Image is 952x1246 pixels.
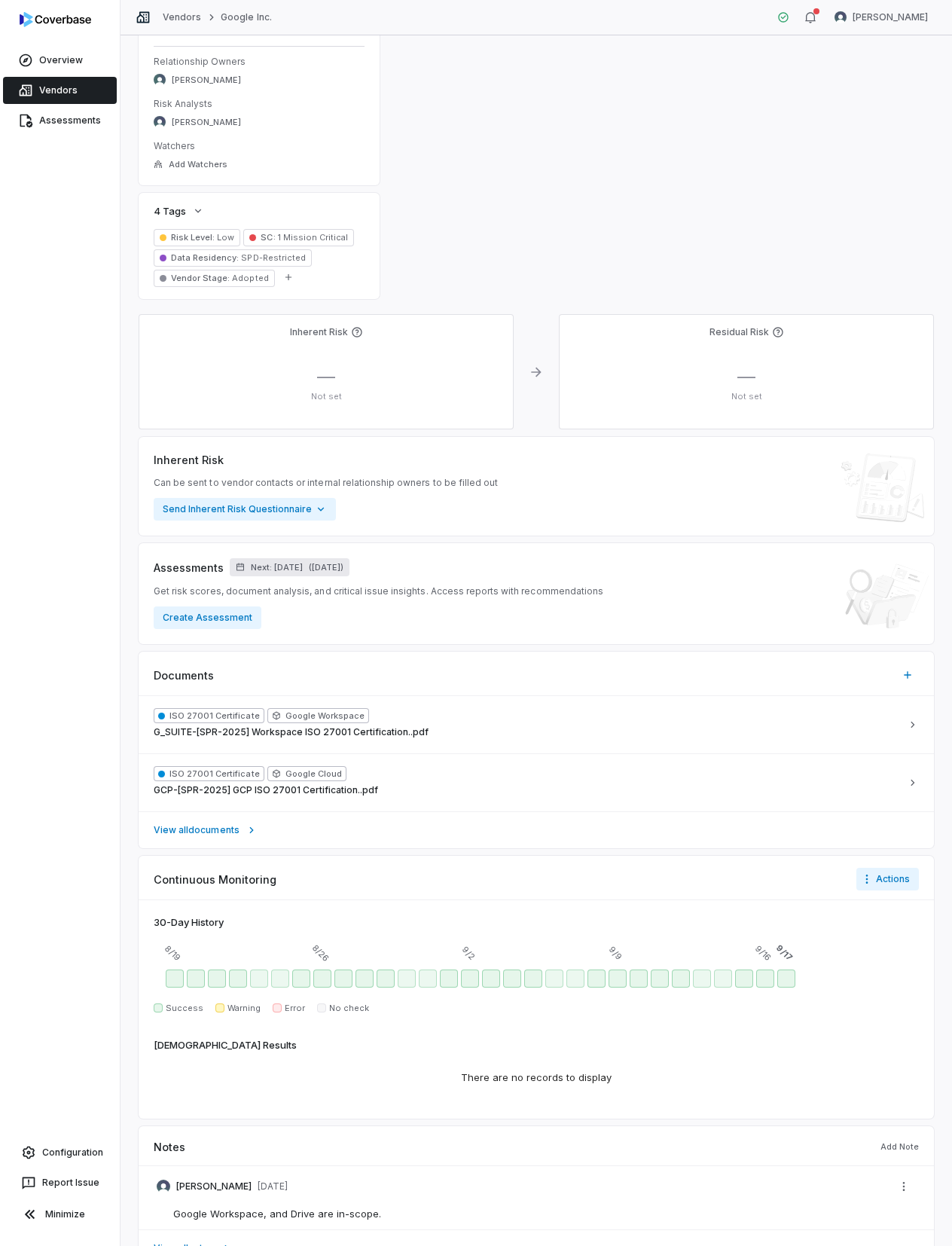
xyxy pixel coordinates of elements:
[154,708,264,723] span: ISO 27001 Certificate
[853,11,928,23] span: [PERSON_NAME]
[173,1208,381,1220] span: Google Workspace, and Drive are in-scope.
[230,273,268,283] span: Adopted
[154,606,261,629] button: Create Assessment
[258,1182,288,1191] p: [DATE]
[154,585,603,597] span: Get risk scores, document analysis, and critical issue insights. Access reports with recommendations
[443,1052,630,1104] div: There are no records to display
[856,868,919,890] button: Actions
[309,942,331,964] span: 8/26
[176,1182,252,1191] p: [PERSON_NAME]
[334,970,352,988] div: Aug 27 - Success
[524,970,542,988] div: Sep 5 - Success
[290,326,348,338] h4: Inherent Risk
[154,498,336,521] button: Send Inherent Risk Questionnaire
[737,365,755,387] span: —
[271,970,289,988] div: Aug 24 - Success
[20,12,91,27] img: logo-D7KZi-bG.svg
[139,811,934,848] a: View alldocuments
[39,115,101,127] span: Assessments
[39,84,78,96] span: Vendors
[172,75,241,86] span: [PERSON_NAME]
[317,365,335,387] span: —
[693,970,711,988] div: Sep 13 - Success
[227,1003,261,1014] span: Warning
[261,232,275,243] span: SC :
[355,970,374,988] div: Aug 28 - Success
[154,667,214,683] span: Documents
[398,970,416,988] div: Aug 30 - Success
[154,98,365,110] dt: Risk Analysts
[154,477,498,489] span: Can be sent to vendor contacts or internal relationship owners to be filled out
[835,11,847,23] img: Jesse Nord avatar
[154,116,166,128] img: Jesse Nord avatar
[735,970,753,988] div: Sep 15 - Success
[606,944,625,963] span: 9/9
[157,1180,170,1193] img: Jesse Nord avatar
[419,970,437,988] div: Aug 31 - Success
[609,970,627,988] div: Sep 9 - Success
[42,1147,103,1159] span: Configuration
[709,326,769,338] h4: Residual Risk
[377,970,395,988] div: Aug 29 - Success
[166,1003,203,1014] span: Success
[154,204,186,218] span: 4 Tags
[6,1199,114,1229] button: Minimize
[208,970,226,988] div: Aug 21 - Success
[139,696,934,753] button: ISO 27001 CertificateGoogle WorkspaceG_SUITE-[SPR-2025] Workspace ISO 27001 Certification..pdf
[482,970,500,988] div: Sep 3 - Success
[6,1169,114,1196] button: Report Issue
[3,47,117,74] a: Overview
[187,970,205,988] div: Aug 20 - Success
[3,77,117,104] a: Vendors
[154,915,224,930] div: 30 -Day History
[42,1177,99,1189] span: Report Issue
[753,942,774,964] span: 9/16
[151,391,502,402] p: Not set
[139,753,934,811] button: ISO 27001 CertificateGoogle CloudGCP-[SPR-2025] GCP ISO 27001 Certification..pdf
[169,159,227,170] span: Add Watchers
[329,1003,369,1014] span: No check
[825,6,937,29] button: Jesse Nord avatar[PERSON_NAME]
[251,562,303,573] span: Next: [DATE]
[571,391,922,402] p: Not set
[313,970,331,988] div: Aug 26 - Success
[172,117,241,128] span: [PERSON_NAME]
[3,107,117,134] a: Assessments
[440,970,458,988] div: Sep 1 - Success
[215,232,234,243] span: Low
[171,273,230,283] span: Vendor Stage :
[587,970,606,988] div: Sep 8 - Success
[651,970,669,988] div: Sep 11 - Success
[171,232,215,243] span: Risk Level :
[672,970,690,988] div: Sep 12 - Success
[309,562,343,573] span: ( [DATE] )
[630,970,648,988] div: Sep 10 - Success
[773,942,795,964] span: 9/17
[154,1038,297,1053] div: [DEMOGRAPHIC_DATA] Results
[154,766,264,781] span: ISO 27001 Certificate
[777,970,795,988] div: Today - Success
[276,232,349,243] span: 1 Mission Critical
[545,970,563,988] div: Sep 6 - Success
[267,766,346,781] span: Google Cloud
[154,74,166,86] img: Dave McCandless avatar
[39,54,83,66] span: Overview
[171,252,239,263] span: Data Residency :
[876,1134,923,1161] button: Add Note
[166,970,184,988] div: Aug 19 - Success
[163,11,201,23] a: Vendors
[154,452,224,468] span: Inherent Risk
[163,942,184,964] span: 8/19
[45,1208,85,1220] span: Minimize
[714,970,732,988] div: Sep 14 - Success
[267,708,369,723] span: Google Workspace
[503,970,521,988] div: Sep 4 - Success
[154,1139,185,1155] span: Notes
[892,1175,916,1198] button: More actions
[154,824,240,836] span: View all documents
[149,197,209,224] button: 4 Tags
[6,1139,114,1166] a: Configuration
[229,970,247,988] div: Aug 22 - Success
[461,970,479,988] div: Sep 2 - Success
[250,970,268,988] div: Aug 23 - Success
